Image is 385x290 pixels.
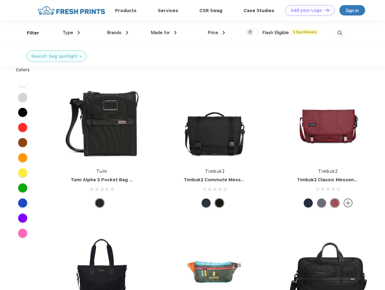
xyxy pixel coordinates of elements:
[330,198,339,208] div: Eco Collegiate Red
[335,28,345,38] img: desktop_search.svg
[79,56,82,58] img: filter_cancel.svg
[205,169,225,174] a: Timbuk2
[318,169,338,174] a: Timbuk2
[223,31,225,34] img: dropdown.png
[62,82,142,162] img: func=resize&h=266
[202,198,211,208] div: Eco Nautical
[262,30,289,35] span: Flash Eligible
[71,177,141,182] a: Tumi Alpha 3 Pocket Bag Small
[151,30,170,35] span: Made for
[339,5,365,15] a: Sign in
[346,7,359,14] div: Sign in
[291,8,322,13] div: Add your Logo
[208,30,218,35] span: Price
[95,198,104,208] div: Black
[63,30,73,35] span: Type
[107,30,121,35] span: Brands
[174,31,176,34] img: dropdown.png
[344,198,353,208] img: more.svg
[215,198,224,208] div: Eco Black
[175,82,255,162] img: func=resize&h=266
[115,8,137,13] a: Products
[304,198,313,208] div: Eco Nautical
[184,177,265,182] a: Timbuk2 Commute Messenger Bag
[96,169,108,174] a: Tumi
[126,31,128,34] img: dropdown.png
[288,82,368,162] img: func=resize&h=266
[291,29,318,35] span: 5 Day Delivery
[297,177,372,182] a: Timbuk2 Classic Messenger Bag
[31,53,78,60] div: Search: bag spotlight
[78,31,80,34] img: dropdown.png
[27,30,39,37] div: Filter
[325,8,329,12] img: DT
[11,67,34,73] div: Colors
[36,5,107,16] img: fo%20logo%202.webp
[317,198,326,208] div: Eco Army Pop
